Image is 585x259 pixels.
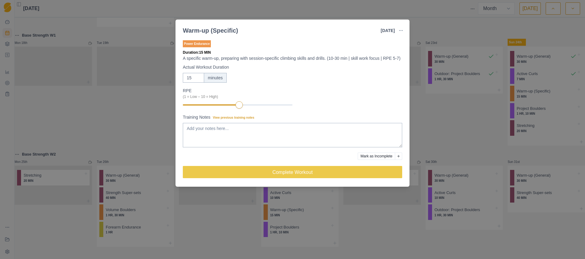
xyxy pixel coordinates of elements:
[183,114,399,121] label: Training Notes
[183,26,238,35] div: Warm-up (Specific)
[395,153,402,160] button: Add reason
[358,153,395,160] button: Mark as Incomplete
[183,88,289,99] label: RPE
[183,166,402,178] button: Complete Workout
[381,27,395,34] p: [DATE]
[204,73,227,83] div: minutes
[183,55,402,62] p: A specific warm-up, preparing with session-specific climbing skills and drills. (10-30 min | skil...
[183,40,211,47] p: Power Endurance
[183,50,402,55] p: Duration: 15 MIN
[213,116,254,119] span: View previous training notes
[183,64,399,70] label: Actual Workout Duration
[183,94,289,99] div: (1 = Low – 10 = High)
